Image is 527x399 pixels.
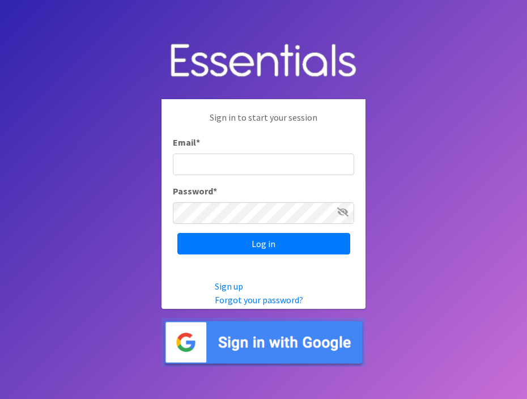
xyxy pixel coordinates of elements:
img: Human Essentials [161,32,365,91]
p: Sign in to start your session [173,111,354,135]
a: Sign up [215,281,243,292]
img: Sign in with Google [161,318,365,367]
abbr: required [196,137,200,148]
input: Log in [177,233,350,254]
abbr: required [213,185,217,197]
label: Email [173,135,200,149]
a: Forgot your password? [215,294,303,305]
label: Password [173,184,217,198]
